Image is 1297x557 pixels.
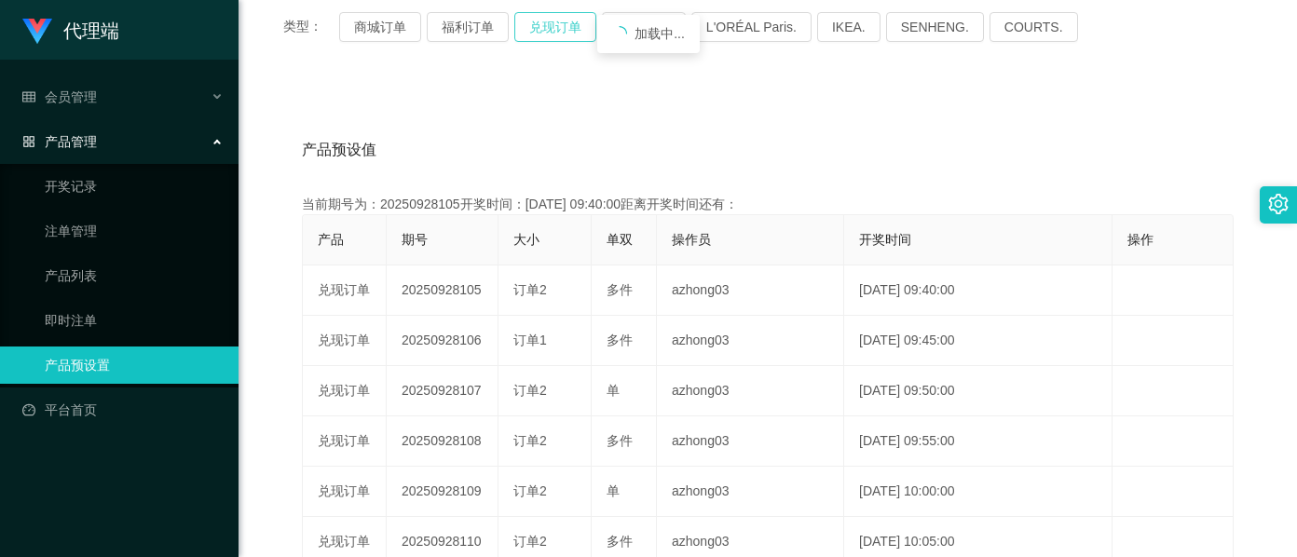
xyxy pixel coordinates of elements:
span: 订单1 [513,333,547,347]
span: 单 [607,383,620,398]
a: 开奖记录 [45,168,224,205]
td: 兑现订单 [303,265,387,316]
span: 单 [607,483,620,498]
i: 图标: table [22,90,35,103]
td: 20250928105 [387,265,498,316]
td: [DATE] 09:50:00 [844,366,1113,416]
td: 20250928106 [387,316,498,366]
span: 订单2 [513,383,547,398]
td: 兑现订单 [303,467,387,517]
a: 图标: dashboard平台首页 [22,391,224,428]
button: L'ORÉAL Paris. [691,12,812,42]
span: 订单2 [513,282,547,297]
span: 加载中... [635,26,685,41]
a: 代理端 [22,22,119,37]
span: 多件 [607,282,633,297]
span: 订单2 [513,534,547,549]
button: Watsons. [602,12,686,42]
span: 多件 [607,333,633,347]
button: 商城订单 [339,12,421,42]
span: 产品预设值 [302,139,376,161]
td: 兑现订单 [303,316,387,366]
span: 大小 [513,232,539,247]
td: 20250928107 [387,366,498,416]
td: azhong03 [657,366,844,416]
td: [DATE] 09:55:00 [844,416,1113,467]
a: 产品列表 [45,257,224,294]
img: logo.9652507e.png [22,19,52,45]
td: [DATE] 10:00:00 [844,467,1113,517]
span: 会员管理 [22,89,97,104]
button: 福利订单 [427,12,509,42]
button: IKEA. [817,12,881,42]
span: 操作 [1127,232,1154,247]
span: 期号 [402,232,428,247]
span: 订单2 [513,483,547,498]
i: 图标: appstore-o [22,135,35,148]
i: 图标: setting [1268,194,1289,214]
td: azhong03 [657,316,844,366]
span: 开奖时间 [859,232,911,247]
span: 订单2 [513,433,547,448]
span: 类型： [283,12,339,42]
a: 即时注单 [45,302,224,339]
td: azhong03 [657,416,844,467]
span: 单双 [607,232,633,247]
td: [DATE] 09:40:00 [844,265,1113,316]
td: [DATE] 09:45:00 [844,316,1113,366]
h1: 代理端 [63,1,119,61]
span: 操作员 [672,232,711,247]
i: icon: loading [612,26,627,41]
td: azhong03 [657,467,844,517]
td: 兑现订单 [303,416,387,467]
div: 当前期号为：20250928105开奖时间：[DATE] 09:40:00距离开奖时间还有： [302,195,1234,214]
a: 注单管理 [45,212,224,250]
span: 产品 [318,232,344,247]
td: 20250928109 [387,467,498,517]
span: 多件 [607,534,633,549]
button: SENHENG. [886,12,984,42]
span: 多件 [607,433,633,448]
a: 产品预设置 [45,346,224,384]
button: 兑现订单 [514,12,596,42]
td: 20250928108 [387,416,498,467]
td: azhong03 [657,265,844,316]
button: COURTS. [990,12,1078,42]
td: 兑现订单 [303,366,387,416]
span: 产品管理 [22,134,97,149]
